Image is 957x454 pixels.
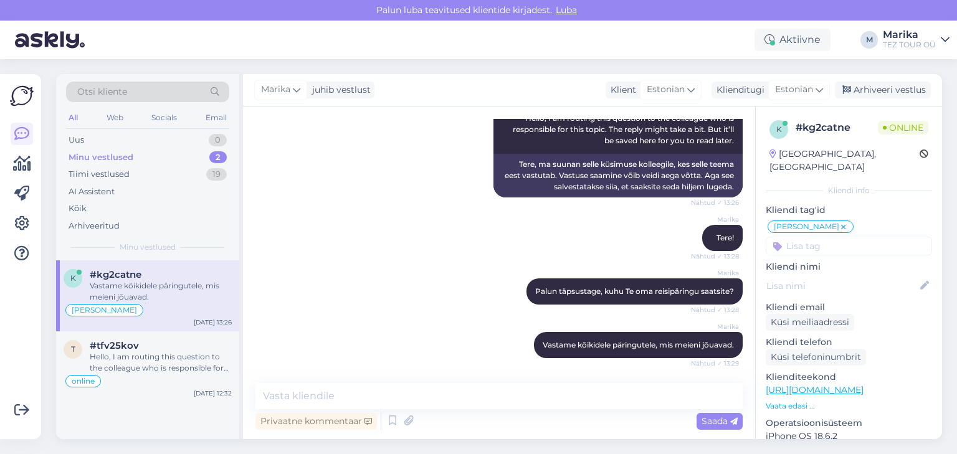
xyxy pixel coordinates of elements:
span: #tfv25kov [90,340,139,351]
span: Marika [692,215,739,224]
span: k [70,273,76,283]
p: Kliendi nimi [766,260,932,273]
div: 0 [209,134,227,146]
div: Küsi telefoninumbrit [766,349,866,366]
span: Estonian [647,83,685,97]
span: Nähtud ✓ 13:28 [691,252,739,261]
input: Lisa nimi [766,279,918,293]
div: Aktiivne [755,29,831,51]
div: Vastame kõikidele päringutele, mis meieni jõuavad. [90,280,232,303]
span: Otsi kliente [77,85,127,98]
div: Hello, I am routing this question to the colleague who is responsible for this topic. The reply m... [90,351,232,374]
div: Klient [606,83,636,97]
span: Nähtud ✓ 13:26 [691,198,739,207]
div: All [66,110,80,126]
div: [GEOGRAPHIC_DATA], [GEOGRAPHIC_DATA] [769,148,920,174]
div: Tiimi vestlused [69,168,130,181]
span: Palun täpsustage, kuhu Te oma reisipäringu saatsite? [535,286,734,296]
div: M [860,31,878,49]
p: iPhone OS 18.6.2 [766,430,932,443]
p: Kliendi telefon [766,336,932,349]
span: t [71,344,75,354]
div: Web [104,110,126,126]
p: Operatsioonisüsteem [766,417,932,430]
div: 19 [206,168,227,181]
div: Kliendi info [766,185,932,196]
span: k [776,125,782,134]
span: #kg2catne [90,269,141,280]
input: Lisa tag [766,237,932,255]
div: # kg2catne [796,120,878,135]
div: Socials [149,110,179,126]
img: Askly Logo [10,84,34,108]
a: [URL][DOMAIN_NAME] [766,384,864,395]
div: Küsi meiliaadressi [766,314,854,331]
span: [PERSON_NAME] [774,223,839,230]
div: AI Assistent [69,186,115,198]
div: Arhiveeritud [69,220,120,232]
p: Vaata edasi ... [766,400,932,412]
span: Luba [552,4,581,16]
div: [DATE] 13:26 [194,318,232,327]
div: juhib vestlust [307,83,371,97]
span: [PERSON_NAME] [72,306,137,314]
span: Marika [692,322,739,331]
div: Minu vestlused [69,151,133,164]
div: Privaatne kommentaar [255,413,377,430]
div: Tere, ma suunan selle küsimuse kolleegile, kes selle teema eest vastutab. Vastuse saamine võib ve... [493,154,743,197]
span: Minu vestlused [120,242,176,253]
span: Marika [692,268,739,278]
span: Nähtud ✓ 13:28 [691,305,739,314]
span: Estonian [775,83,813,97]
span: Tere! [717,233,734,242]
div: [DATE] 12:32 [194,389,232,398]
p: Kliendi tag'id [766,204,932,217]
span: Hello, I am routing this question to the colleague who is responsible for this topic. The reply m... [513,113,736,145]
p: Klienditeekond [766,371,932,384]
span: Saada [702,415,738,427]
span: Online [878,121,928,135]
a: MarikaTEZ TOUR OÜ [883,30,950,50]
div: 2 [209,151,227,164]
span: online [72,377,95,385]
span: Vastame kõikidele päringutele, mis meieni jõuavad. [543,340,734,349]
span: Nähtud ✓ 13:29 [691,359,739,368]
p: Kliendi email [766,301,932,314]
div: Marika [883,30,936,40]
div: Arhiveeri vestlus [835,82,931,98]
div: Email [203,110,229,126]
div: Kõik [69,202,87,215]
div: Uus [69,134,84,146]
div: TEZ TOUR OÜ [883,40,936,50]
div: Klienditugi [712,83,764,97]
span: Marika [261,83,290,97]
